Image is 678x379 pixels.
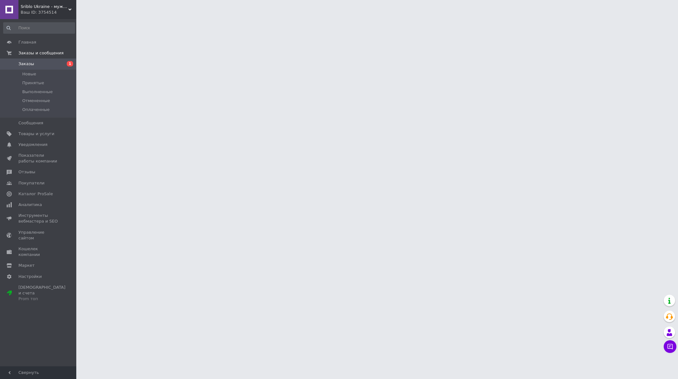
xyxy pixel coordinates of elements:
span: Маркет [18,263,35,268]
span: Выполненные [22,89,53,95]
span: Инструменты вебмастера и SEO [18,213,59,224]
span: Товары и услуги [18,131,54,137]
span: 1 [67,61,73,66]
span: Управление сайтом [18,230,59,241]
span: Новые [22,71,36,77]
span: Сообщения [18,120,43,126]
span: Аналитика [18,202,42,208]
span: [DEMOGRAPHIC_DATA] и счета [18,285,65,302]
div: Ваш ID: 3754514 [21,10,76,15]
span: Принятые [22,80,44,86]
span: Заказы [18,61,34,67]
span: Настройки [18,274,42,279]
span: Отзывы [18,169,35,175]
input: Поиск [3,22,75,34]
span: Каталог ProSale [18,191,53,197]
span: Оплаченные [22,107,50,113]
div: Prom топ [18,296,65,302]
span: Кошелек компании [18,246,59,258]
span: Sriblo Ukraine - мужские комплекты c цепочками из серебра 925 пробы [21,4,68,10]
span: Показатели работы компании [18,153,59,164]
span: Отмененные [22,98,50,104]
button: Чат с покупателем [664,340,676,353]
span: Уведомления [18,142,47,148]
span: Покупатели [18,180,45,186]
span: Главная [18,39,36,45]
span: Заказы и сообщения [18,50,64,56]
